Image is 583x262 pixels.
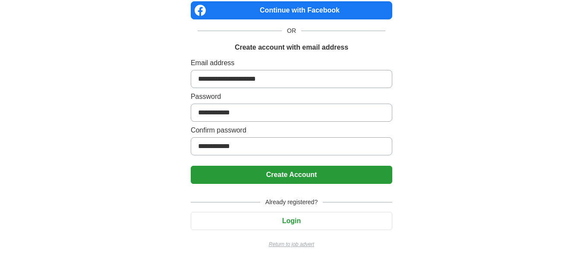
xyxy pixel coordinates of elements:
[191,1,392,19] a: Continue with Facebook
[282,26,301,35] span: OR
[191,125,392,136] label: Confirm password
[260,198,323,207] span: Already registered?
[191,240,392,248] a: Return to job advert
[191,166,392,184] button: Create Account
[235,42,348,53] h1: Create account with email address
[191,217,392,224] a: Login
[191,92,392,102] label: Password
[191,58,392,68] label: Email address
[191,212,392,230] button: Login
